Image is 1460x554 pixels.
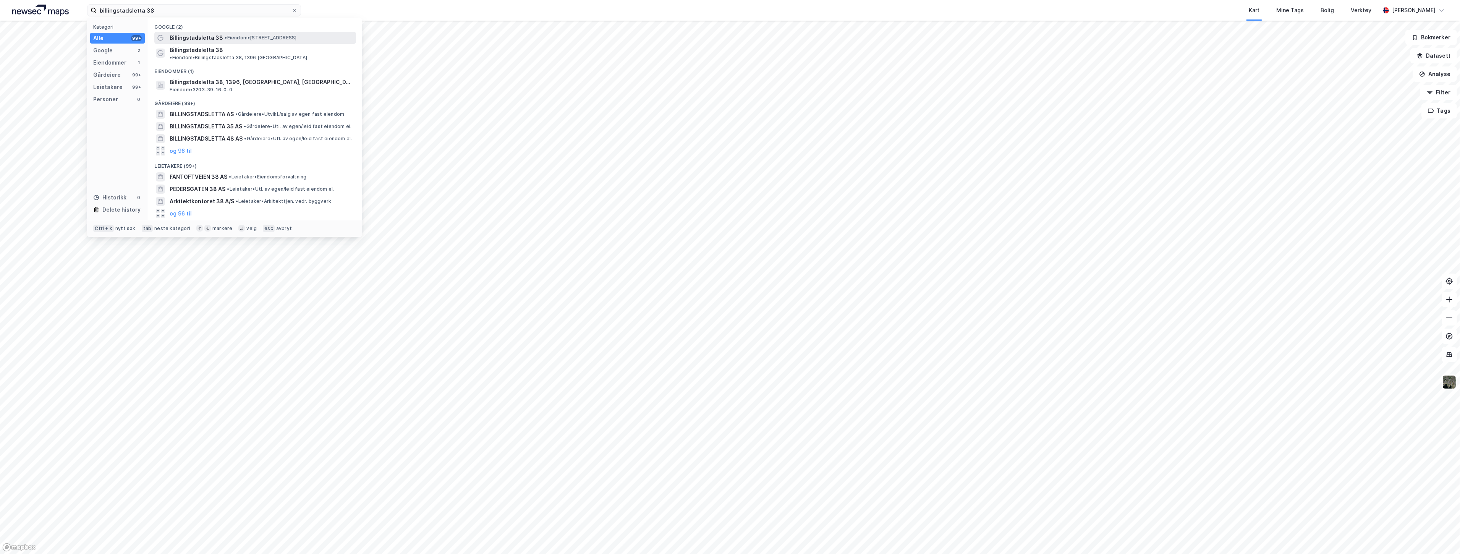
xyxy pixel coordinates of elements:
[170,87,232,93] span: Eiendom • 3203-39-16-0-0
[225,35,227,40] span: •
[236,198,238,204] span: •
[244,136,352,142] span: Gårdeiere • Utl. av egen/leid fast eiendom el.
[12,5,69,16] img: logo.a4113a55bc3d86da70a041830d287a7e.svg
[1276,6,1304,15] div: Mine Tags
[170,134,243,143] span: BILLINGSTADSLETTA 48 AS
[170,55,307,61] span: Eiendom • Billingstadsletta 38, 1396 [GEOGRAPHIC_DATA]
[170,185,225,194] span: PEDERSGATEN 38 AS
[227,186,229,192] span: •
[136,96,142,102] div: 0
[170,78,353,87] span: Billingstadsletta 38, 1396, [GEOGRAPHIC_DATA], [GEOGRAPHIC_DATA]
[93,58,126,67] div: Eiendommer
[1413,66,1457,82] button: Analyse
[225,35,296,41] span: Eiendom • [STREET_ADDRESS]
[235,111,238,117] span: •
[170,209,192,218] button: og 96 til
[93,225,114,232] div: Ctrl + k
[229,174,231,180] span: •
[170,55,172,60] span: •
[131,35,142,41] div: 99+
[244,136,246,141] span: •
[227,186,334,192] span: Leietaker • Utl. av egen/leid fast eiendom el.
[93,46,113,55] div: Google
[1321,6,1334,15] div: Bolig
[170,110,234,119] span: BILLINGSTADSLETTA AS
[170,33,223,42] span: Billingstadsletta 38
[1442,375,1457,389] img: 9k=
[170,146,192,156] button: og 96 til
[1422,517,1460,554] iframe: Chat Widget
[1405,30,1457,45] button: Bokmerker
[1410,48,1457,63] button: Datasett
[131,72,142,78] div: 99+
[136,60,142,66] div: 1
[93,193,126,202] div: Historikk
[170,122,242,131] span: BILLINGSTADSLETTA 35 AS
[1422,517,1460,554] div: Kontrollprogram for chat
[236,198,331,204] span: Leietaker • Arkitekttjen. vedr. byggverk
[148,94,362,108] div: Gårdeiere (99+)
[263,225,275,232] div: esc
[212,225,232,232] div: markere
[170,45,223,55] span: Billingstadsletta 38
[170,197,234,206] span: Arkitektkontoret 38 A/S
[93,70,121,79] div: Gårdeiere
[229,174,306,180] span: Leietaker • Eiendomsforvaltning
[154,225,190,232] div: neste kategori
[1421,103,1457,118] button: Tags
[102,205,141,214] div: Delete history
[2,543,36,552] a: Mapbox homepage
[93,95,118,104] div: Personer
[170,172,227,181] span: FANTOFTVEIEN 38 AS
[1392,6,1436,15] div: [PERSON_NAME]
[244,123,351,130] span: Gårdeiere • Utl. av egen/leid fast eiendom el.
[93,83,123,92] div: Leietakere
[148,157,362,171] div: Leietakere (99+)
[246,225,257,232] div: velg
[136,194,142,201] div: 0
[148,62,362,76] div: Eiendommer (1)
[142,225,153,232] div: tab
[276,225,292,232] div: avbryt
[93,34,104,43] div: Alle
[115,225,136,232] div: nytt søk
[1249,6,1259,15] div: Kart
[131,84,142,90] div: 99+
[235,111,344,117] span: Gårdeiere • Utvikl./salg av egen fast eiendom
[97,5,291,16] input: Søk på adresse, matrikkel, gårdeiere, leietakere eller personer
[136,47,142,53] div: 2
[1420,85,1457,100] button: Filter
[244,123,246,129] span: •
[93,24,145,30] div: Kategori
[148,18,362,32] div: Google (2)
[1351,6,1371,15] div: Verktøy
